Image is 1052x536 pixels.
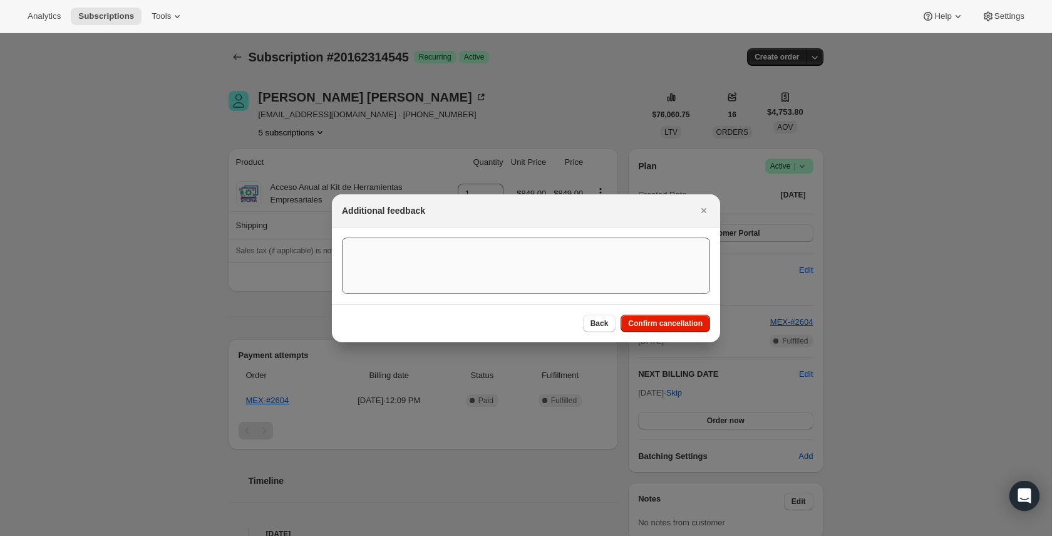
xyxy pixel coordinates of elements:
span: Confirm cancellation [628,318,703,328]
span: Analytics [28,11,61,21]
button: Analytics [20,8,68,25]
span: Settings [994,11,1024,21]
button: Settings [974,8,1032,25]
button: Subscriptions [71,8,142,25]
span: Help [934,11,951,21]
div: Open Intercom Messenger [1009,481,1039,511]
button: Back [583,315,616,332]
h2: Additional feedback [342,204,425,217]
span: Tools [152,11,171,21]
button: Help [914,8,971,25]
button: Tools [144,8,191,25]
span: Subscriptions [78,11,134,21]
button: Confirm cancellation [621,315,710,332]
span: Back [590,318,609,328]
button: Close [695,202,713,219]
